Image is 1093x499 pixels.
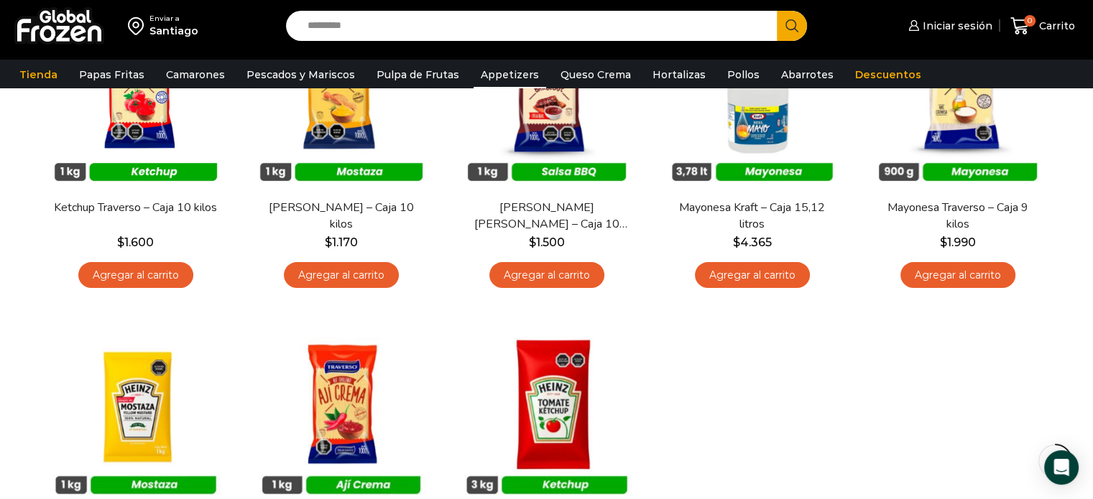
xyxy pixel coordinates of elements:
bdi: 1.170 [325,235,358,249]
img: address-field-icon.svg [128,14,149,38]
div: Santiago [149,24,198,38]
a: Descuentos [848,61,928,88]
a: Queso Crema [553,61,638,88]
span: $ [325,235,332,249]
a: Mayonesa Kraft – Caja 15,12 litros [669,200,834,233]
span: $ [940,235,947,249]
bdi: 1.990 [940,235,976,249]
a: Agregar al carrito: “Mostaza Traverso - Caja 10 kilos” [284,262,399,289]
a: Hortalizas [645,61,713,88]
span: $ [529,235,536,249]
a: Papas Fritas [72,61,152,88]
a: Pulpa de Frutas [369,61,466,88]
bdi: 1.500 [529,235,565,249]
a: 0 Carrito [1007,9,1079,43]
span: 0 [1024,15,1036,27]
button: Search button [777,11,807,41]
a: Tienda [12,61,65,88]
span: $ [117,235,124,249]
a: Pescados y Mariscos [239,61,362,88]
a: Pollos [720,61,767,88]
a: Ketchup Traverso – Caja 10 kilos [52,200,218,216]
a: [PERSON_NAME] [PERSON_NAME] – Caja 10 kilos [464,200,629,233]
a: Agregar al carrito: “Mayonesa Traverso - Caja 9 kilos” [900,262,1015,289]
a: [PERSON_NAME] – Caja 10 kilos [258,200,423,233]
a: Agregar al carrito: “Mayonesa Kraft - Caja 15,12 litros” [695,262,810,289]
a: Iniciar sesión [905,11,992,40]
span: Iniciar sesión [919,19,992,33]
span: $ [733,235,740,249]
a: Appetizers [474,61,546,88]
a: Agregar al carrito: “Ketchup Traverso - Caja 10 kilos” [78,262,193,289]
bdi: 1.600 [117,235,154,249]
div: Open Intercom Messenger [1044,450,1079,485]
a: Mayonesa Traverso – Caja 9 kilos [875,200,1040,233]
a: Agregar al carrito: “Salsa Barbacue Traverso - Caja 10 kilos” [489,262,604,289]
span: Carrito [1036,19,1075,33]
a: Camarones [159,61,232,88]
bdi: 4.365 [733,235,772,249]
a: Abarrotes [774,61,841,88]
div: Enviar a [149,14,198,24]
